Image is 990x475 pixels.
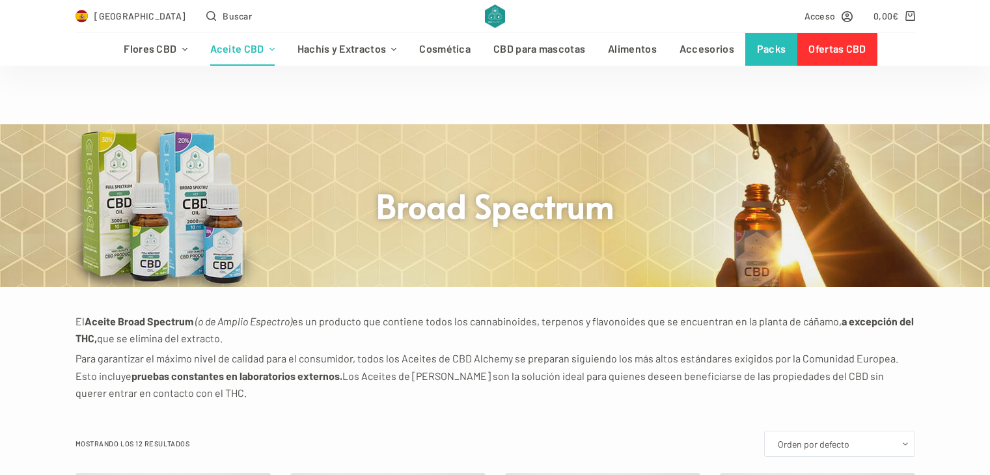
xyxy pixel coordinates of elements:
a: Shopping cart [873,8,914,23]
h1: Broad Spectrum [251,184,739,226]
p: El es un producto que contiene todos los cannabinoides, terpenos y flavonoides que se encuentran ... [76,313,915,347]
a: Select Country [76,8,186,23]
em: (o de Amplio Espectro) [195,315,292,327]
a: Cosmética [408,33,482,66]
a: Aceite CBD [199,33,286,66]
a: CBD para mascotas [482,33,597,66]
img: CBD Alchemy [485,5,505,28]
strong: Aceite Broad Spectrum [85,315,193,327]
nav: Header menu [113,33,877,66]
span: [GEOGRAPHIC_DATA] [94,8,186,23]
p: Para garantizar el máximo nivel de calidad para el consumidor, todos los Aceites de CBD Alchemy s... [76,350,915,401]
a: Flores CBD [113,33,199,66]
a: Hachís y Extractos [286,33,408,66]
span: Acceso [804,8,836,23]
p: Mostrando los 12 resultados [76,438,190,450]
select: Store order [764,431,915,457]
span: € [892,10,898,21]
a: Accesorios [668,33,745,66]
a: Packs [745,33,797,66]
bdi: 0,00 [873,10,899,21]
a: Access [804,8,853,23]
a: Alimentos [597,33,668,66]
a: Ofertas CBD [797,33,877,66]
button: Open search form [206,8,252,23]
img: ES Flag [76,10,89,23]
strong: pruebas constantes en laboratorios externos. [131,370,342,382]
span: Buscar [223,8,252,23]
